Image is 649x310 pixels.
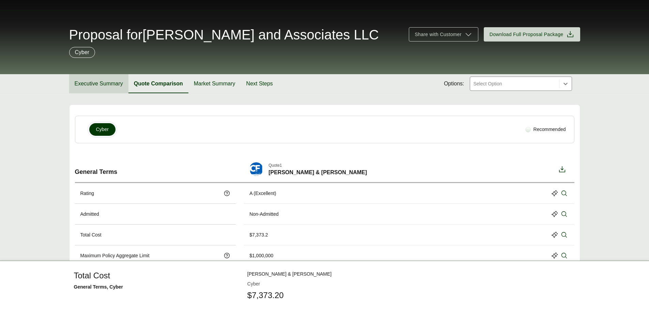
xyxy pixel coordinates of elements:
span: Proposal for [PERSON_NAME] and Associates LLC [69,28,379,42]
div: General Terms [75,157,236,182]
div: Recommended [523,123,569,136]
img: Crum & Forster-Logo [249,162,263,176]
button: Next Steps [241,74,278,93]
button: Share with Customer [409,27,478,42]
button: Executive Summary [69,74,128,93]
div: $6,720 [249,300,264,307]
span: Options: [444,80,464,88]
div: $7,373.2 [249,231,268,239]
button: Download Full Proposal Package [484,27,580,42]
span: Share with Customer [415,31,461,38]
p: Rating [80,190,94,197]
div: Non-Admitted [249,211,279,218]
button: Quote Comparison [128,74,188,93]
span: Quote 1 [268,162,367,168]
p: Cyber [75,48,90,56]
button: Download option [555,162,569,177]
div: $1,000,000 [249,252,273,259]
span: [PERSON_NAME] & [PERSON_NAME] [268,168,367,177]
p: Total Cost [80,231,102,239]
button: Cyber [89,123,115,136]
span: Cyber [96,126,109,133]
p: Maximum Policy Aggregate Limit [80,252,150,259]
button: Market Summary [188,74,241,93]
div: Cyber [75,266,574,293]
p: Premium [80,300,99,307]
span: Download Full Proposal Package [490,31,563,38]
div: A (Excellent) [249,190,276,197]
p: Admitted [80,211,99,218]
